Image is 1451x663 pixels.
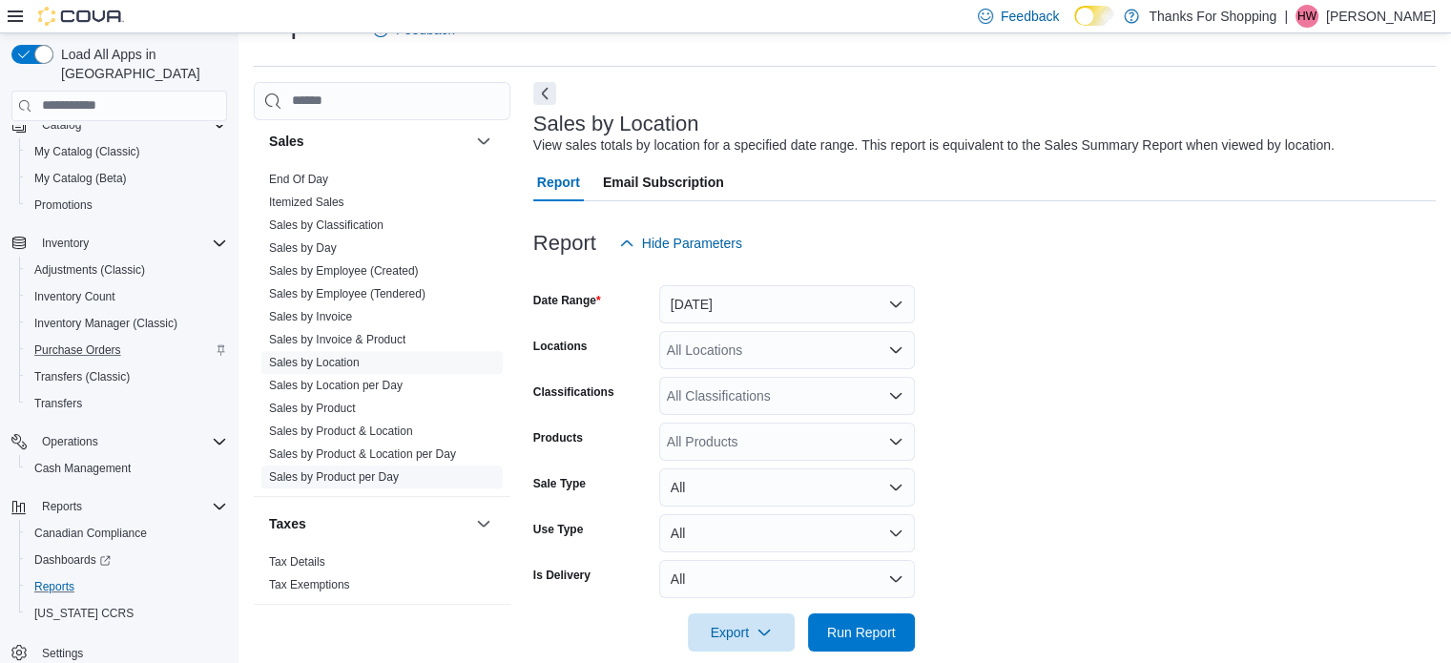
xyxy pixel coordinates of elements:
[269,310,352,323] a: Sales by Invoice
[27,602,141,625] a: [US_STATE] CCRS
[19,520,235,547] button: Canadian Compliance
[19,573,235,600] button: Reports
[19,310,235,337] button: Inventory Manager (Classic)
[27,549,118,571] a: Dashboards
[42,434,98,449] span: Operations
[472,512,495,535] button: Taxes
[27,392,90,415] a: Transfers
[533,568,591,583] label: Is Delivery
[34,114,227,136] span: Catalog
[27,522,155,545] a: Canadian Compliance
[533,293,601,308] label: Date Range
[269,425,413,438] a: Sales by Product & Location
[4,112,235,138] button: Catalog
[533,232,596,255] h3: Report
[269,240,337,256] span: Sales by Day
[42,646,83,661] span: Settings
[269,172,328,187] span: End Of Day
[533,339,588,354] label: Locations
[269,447,456,461] a: Sales by Product & Location per Day
[269,401,356,416] span: Sales by Product
[34,171,127,186] span: My Catalog (Beta)
[888,434,903,449] button: Open list of options
[1326,5,1436,28] p: [PERSON_NAME]
[472,130,495,153] button: Sales
[34,316,177,331] span: Inventory Manager (Classic)
[659,514,915,552] button: All
[1074,6,1114,26] input: Dark Mode
[808,613,915,652] button: Run Report
[19,138,235,165] button: My Catalog (Classic)
[19,390,235,417] button: Transfers
[34,606,134,621] span: [US_STATE] CCRS
[34,579,74,594] span: Reports
[269,578,350,591] a: Tax Exemptions
[688,613,795,652] button: Export
[533,430,583,445] label: Products
[34,396,82,411] span: Transfers
[269,470,399,484] a: Sales by Product per Day
[27,285,227,308] span: Inventory Count
[27,259,227,281] span: Adjustments (Classic)
[4,428,235,455] button: Operations
[269,469,399,485] span: Sales by Product per Day
[533,476,586,491] label: Sale Type
[533,113,699,135] h3: Sales by Location
[1284,5,1288,28] p: |
[27,167,135,190] a: My Catalog (Beta)
[269,555,325,569] a: Tax Details
[27,140,148,163] a: My Catalog (Classic)
[19,257,235,283] button: Adjustments (Classic)
[254,550,510,604] div: Taxes
[27,285,123,308] a: Inventory Count
[53,45,227,83] span: Load All Apps in [GEOGRAPHIC_DATA]
[34,461,131,476] span: Cash Management
[27,365,227,388] span: Transfers (Classic)
[34,369,130,384] span: Transfers (Classic)
[269,241,337,255] a: Sales by Day
[537,163,580,201] span: Report
[27,522,227,545] span: Canadian Compliance
[269,264,419,278] a: Sales by Employee (Created)
[34,430,227,453] span: Operations
[269,286,425,301] span: Sales by Employee (Tendered)
[27,339,129,362] a: Purchase Orders
[269,196,344,209] a: Itemized Sales
[27,575,227,598] span: Reports
[19,165,235,192] button: My Catalog (Beta)
[611,224,750,262] button: Hide Parameters
[269,446,456,462] span: Sales by Product & Location per Day
[34,342,121,358] span: Purchase Orders
[269,554,325,570] span: Tax Details
[27,167,227,190] span: My Catalog (Beta)
[4,230,235,257] button: Inventory
[27,259,153,281] a: Adjustments (Classic)
[659,468,915,507] button: All
[827,623,896,642] span: Run Report
[269,173,328,186] a: End Of Day
[642,234,742,253] span: Hide Parameters
[269,132,304,151] h3: Sales
[269,514,306,533] h3: Taxes
[269,577,350,592] span: Tax Exemptions
[269,309,352,324] span: Sales by Invoice
[269,355,360,370] span: Sales by Location
[27,312,185,335] a: Inventory Manager (Classic)
[34,114,89,136] button: Catalog
[34,526,147,541] span: Canadian Compliance
[34,144,140,159] span: My Catalog (Classic)
[42,117,81,133] span: Catalog
[27,140,227,163] span: My Catalog (Classic)
[42,236,89,251] span: Inventory
[1001,7,1059,26] span: Feedback
[659,560,915,598] button: All
[533,82,556,105] button: Next
[27,549,227,571] span: Dashboards
[1074,26,1075,27] span: Dark Mode
[533,384,614,400] label: Classifications
[699,613,783,652] span: Export
[42,499,82,514] span: Reports
[27,194,227,217] span: Promotions
[19,547,235,573] a: Dashboards
[269,218,383,232] a: Sales by Classification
